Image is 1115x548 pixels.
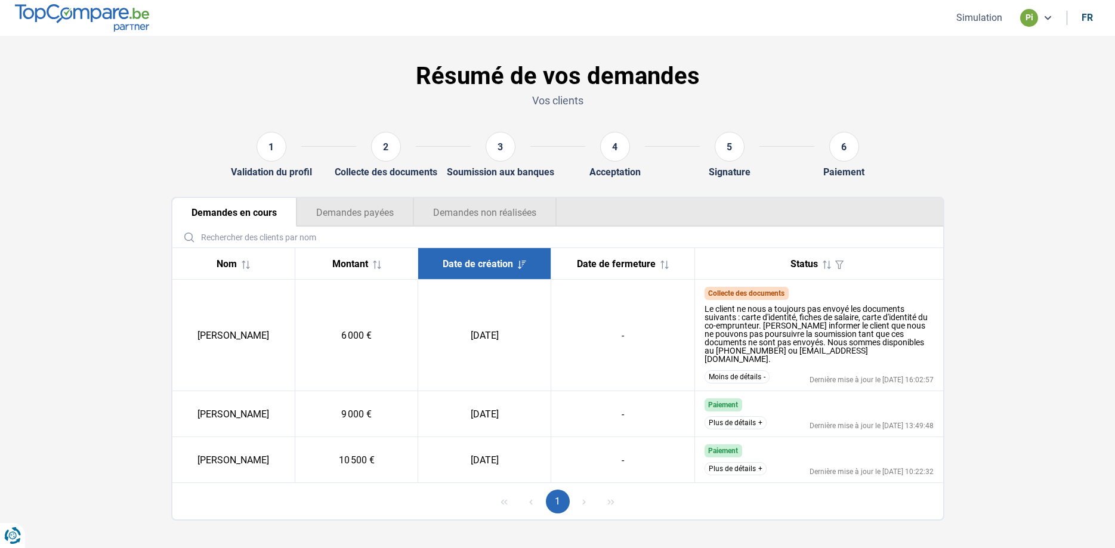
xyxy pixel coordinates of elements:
td: [DATE] [418,280,551,391]
div: Validation du profil [231,166,312,178]
td: [DATE] [418,391,551,437]
button: First Page [492,490,516,513]
div: Dernière mise à jour le [DATE] 10:22:32 [810,468,934,475]
h1: Résumé de vos demandes [171,62,944,91]
td: [DATE] [418,437,551,483]
div: Le client ne nous a toujours pas envoyé les documents suivants : carte d'identité, fiches de sala... [705,305,934,363]
td: [PERSON_NAME] [172,391,295,437]
p: Vos clients [171,93,944,108]
span: Date de fermeture [577,258,656,270]
span: Status [790,258,818,270]
div: 4 [600,132,630,162]
div: Signature [709,166,750,178]
button: Previous Page [519,490,543,513]
span: Paiement [708,447,738,455]
div: Dernière mise à jour le [DATE] 16:02:57 [810,376,934,383]
td: 10 500 € [295,437,418,483]
span: Paiement [708,401,738,409]
button: Next Page [572,490,596,513]
button: Page 1 [546,490,570,513]
td: 6 000 € [295,280,418,391]
div: 2 [371,132,401,162]
td: [PERSON_NAME] [172,437,295,483]
div: pi [1020,9,1038,27]
button: Demandes non réalisées [413,198,557,227]
span: Collecte des documents [708,289,784,298]
div: Collecte des documents [335,166,437,178]
button: Plus de détails [705,462,767,475]
button: Demandes en cours [172,198,296,227]
td: - [551,280,695,391]
div: Acceptation [589,166,641,178]
input: Rechercher des clients par nom [177,227,938,247]
div: 1 [257,132,286,162]
td: - [551,437,695,483]
img: TopCompare.be [15,4,149,31]
div: Soumission aux banques [447,166,554,178]
div: 3 [486,132,515,162]
span: Date de création [443,258,513,270]
div: 5 [715,132,745,162]
div: fr [1082,12,1093,23]
div: Paiement [823,166,864,178]
button: Plus de détails [705,416,767,429]
td: 9 000 € [295,391,418,437]
div: Dernière mise à jour le [DATE] 13:49:48 [810,422,934,429]
span: Nom [217,258,237,270]
button: Demandes payées [296,198,413,227]
td: [PERSON_NAME] [172,280,295,391]
button: Last Page [599,490,623,513]
div: 6 [829,132,859,162]
button: Simulation [953,11,1006,24]
span: Montant [332,258,368,270]
button: Moins de détails [705,370,770,383]
td: - [551,391,695,437]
